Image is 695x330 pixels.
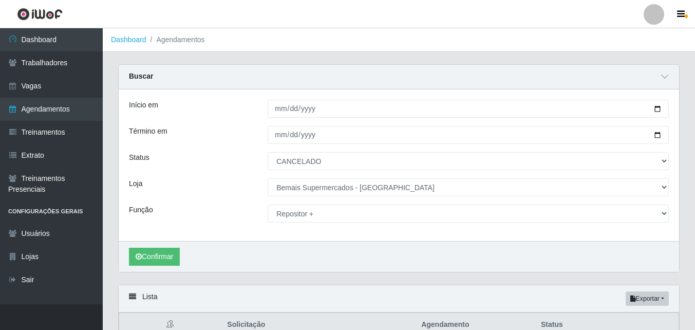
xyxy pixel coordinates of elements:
[626,291,669,306] button: Exportar
[268,126,669,144] input: 00/00/0000
[146,34,205,45] li: Agendamentos
[129,100,158,111] label: Início em
[129,178,142,189] label: Loja
[111,35,146,44] a: Dashboard
[129,126,167,137] label: Término em
[129,248,180,266] button: Confirmar
[129,152,149,163] label: Status
[119,285,679,313] div: Lista
[129,205,153,215] label: Função
[268,100,669,118] input: 00/00/0000
[103,28,695,52] nav: breadcrumb
[17,8,63,21] img: CoreUI Logo
[129,72,153,80] strong: Buscar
